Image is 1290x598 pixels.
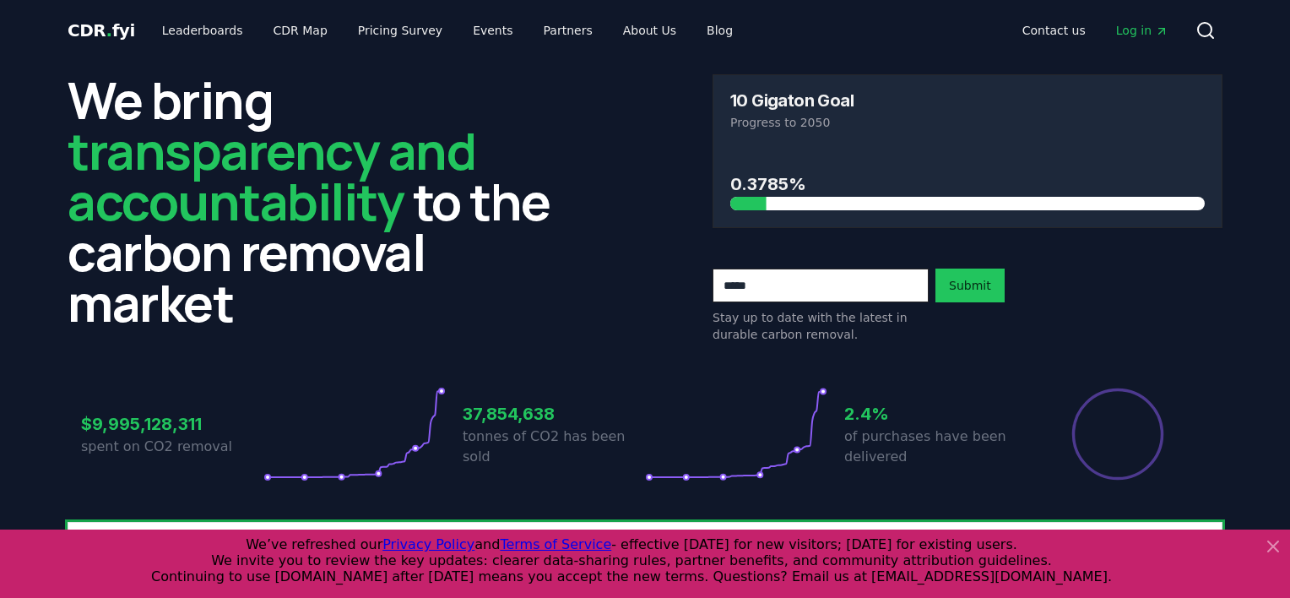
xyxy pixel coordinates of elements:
h3: 0.3785% [730,171,1205,197]
span: CDR fyi [68,20,135,41]
span: Log in [1116,22,1168,39]
span: . [106,20,112,41]
a: Events [459,15,526,46]
a: CDR.fyi [68,19,135,42]
nav: Main [1009,15,1182,46]
div: Percentage of sales delivered [1070,387,1165,481]
span: transparency and accountability [68,116,475,236]
p: Progress to 2050 [730,114,1205,131]
a: About Us [610,15,690,46]
h3: $9,995,128,311 [81,411,263,437]
h2: We bring to the carbon removal market [68,74,577,328]
p: Stay up to date with the latest in durable carbon removal. [713,309,929,343]
nav: Main [149,15,746,46]
p: spent on CO2 removal [81,437,263,457]
a: Pricing Survey [344,15,456,46]
a: CDR Map [260,15,341,46]
h3: 10 Gigaton Goal [730,92,854,109]
a: Contact us [1009,15,1099,46]
button: Submit [935,269,1005,302]
a: Partners [530,15,606,46]
h3: 37,854,638 [463,401,645,427]
a: Leaderboards [149,15,257,46]
a: Log in [1103,15,1182,46]
h3: 2.4% [844,401,1027,427]
p: tonnes of CO2 has been sold [463,427,645,467]
a: Blog [693,15,746,46]
p: of purchases have been delivered [844,427,1027,467]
